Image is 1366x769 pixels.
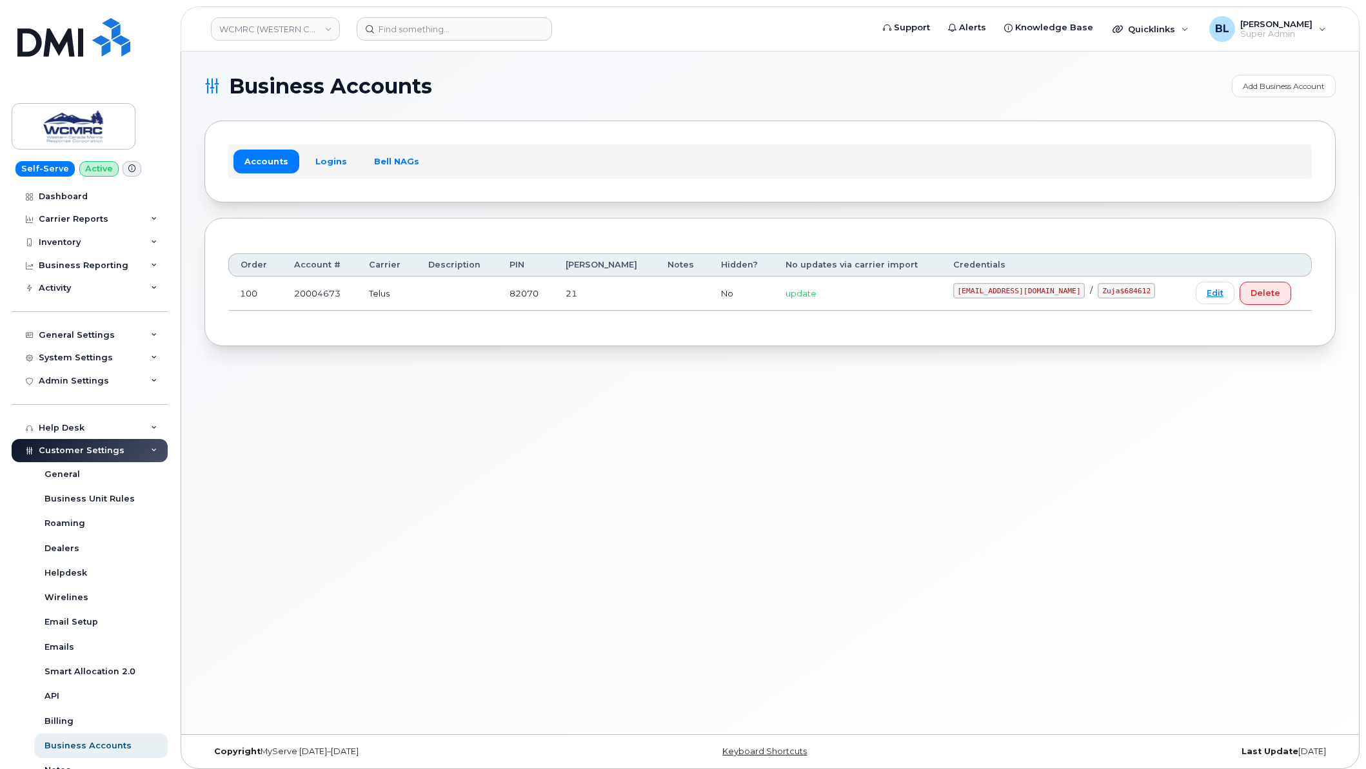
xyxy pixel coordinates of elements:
[282,277,357,311] td: 20004673
[233,150,299,173] a: Accounts
[357,277,417,311] td: Telus
[228,277,282,311] td: 100
[282,253,357,277] th: Account #
[554,277,656,311] td: 21
[554,253,656,277] th: [PERSON_NAME]
[228,253,282,277] th: Order
[204,746,582,757] div: MyServe [DATE]–[DATE]
[214,746,261,756] strong: Copyright
[1240,282,1291,305] button: Delete
[1098,283,1155,298] code: Zuja$684612
[1251,287,1280,299] span: Delete
[709,277,774,311] td: No
[722,746,807,756] a: Keyboard Shortcuts
[417,253,498,277] th: Description
[786,288,817,298] span: update
[1232,75,1336,97] a: Add Business Account
[498,277,554,311] td: 82070
[942,253,1184,277] th: Credentials
[958,746,1336,757] div: [DATE]
[1196,282,1234,304] a: Edit
[498,253,554,277] th: PIN
[357,253,417,277] th: Carrier
[1242,746,1298,756] strong: Last Update
[709,253,774,277] th: Hidden?
[656,253,709,277] th: Notes
[304,150,358,173] a: Logins
[774,253,941,277] th: No updates via carrier import
[953,283,1085,298] code: [EMAIL_ADDRESS][DOMAIN_NAME]
[363,150,430,173] a: Bell NAGs
[1090,285,1093,295] span: /
[229,77,432,96] span: Business Accounts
